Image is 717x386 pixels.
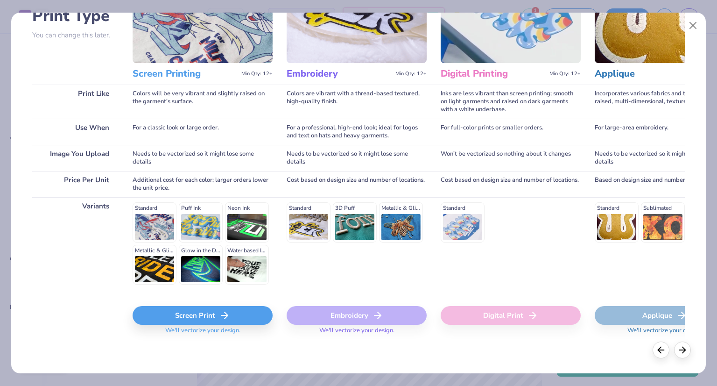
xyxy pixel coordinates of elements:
[133,119,273,145] div: For a classic look or large order.
[133,145,273,171] div: Needs to be vectorized so it might lose some details
[287,171,427,197] div: Cost based on design size and number of locations.
[441,119,581,145] div: For full-color prints or smaller orders.
[441,306,581,325] div: Digital Print
[316,327,398,340] span: We'll vectorize your design.
[162,327,244,340] span: We'll vectorize your design.
[32,119,119,145] div: Use When
[441,145,581,171] div: Won't be vectorized so nothing about it changes
[595,68,700,80] h3: Applique
[287,306,427,325] div: Embroidery
[287,119,427,145] div: For a professional, high-end look; ideal for logos and text on hats and heavy garments.
[441,171,581,197] div: Cost based on design size and number of locations.
[287,85,427,119] div: Colors are vibrant with a thread-based textured, high-quality finish.
[32,145,119,171] div: Image You Upload
[241,71,273,77] span: Min Qty: 12+
[395,71,427,77] span: Min Qty: 12+
[624,327,706,340] span: We'll vectorize your design.
[32,85,119,119] div: Print Like
[287,145,427,171] div: Needs to be vectorized so it might lose some details
[441,68,546,80] h3: Digital Printing
[441,85,581,119] div: Inks are less vibrant than screen printing; smooth on light garments and raised on dark garments ...
[133,68,238,80] h3: Screen Printing
[287,68,392,80] h3: Embroidery
[133,171,273,197] div: Additional cost for each color; larger orders lower the unit price.
[32,171,119,197] div: Price Per Unit
[133,306,273,325] div: Screen Print
[32,31,119,39] p: You can change this later.
[549,71,581,77] span: Min Qty: 12+
[133,85,273,119] div: Colors will be very vibrant and slightly raised on the garment's surface.
[32,197,119,290] div: Variants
